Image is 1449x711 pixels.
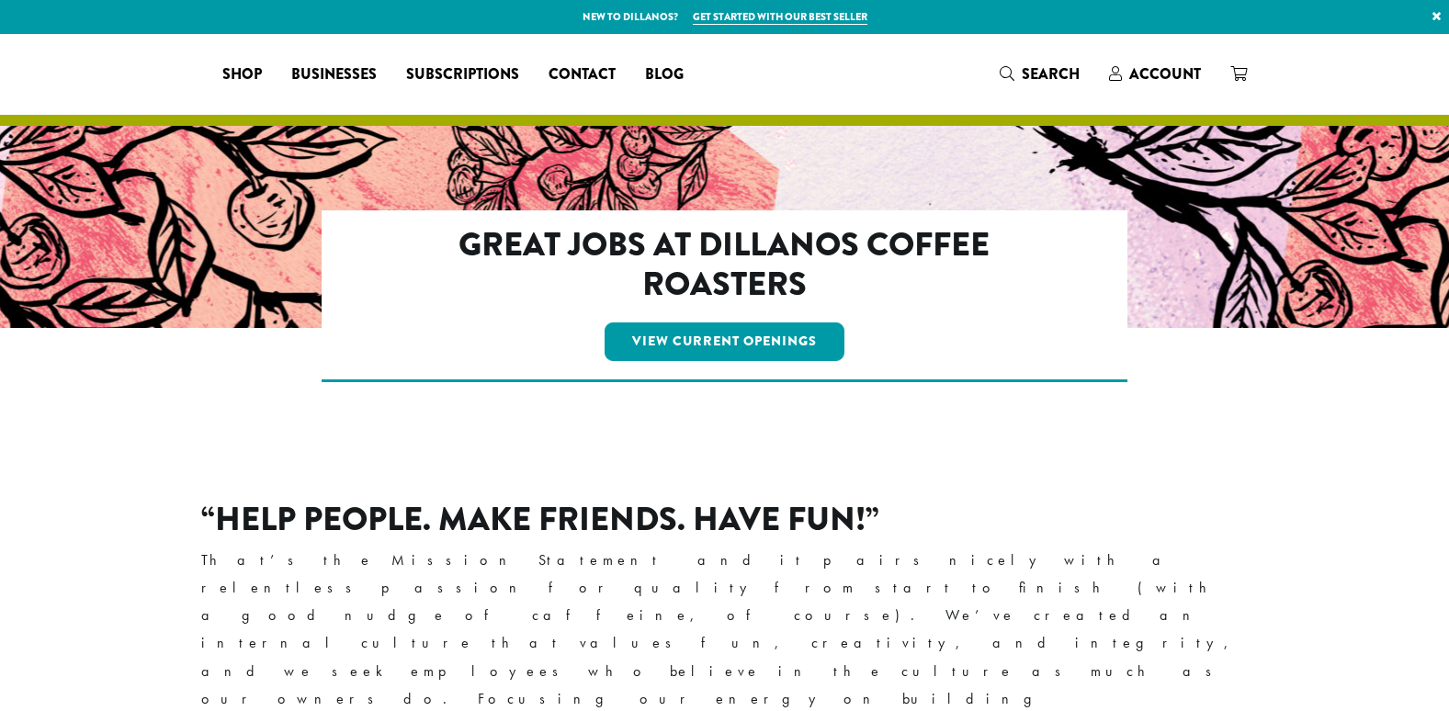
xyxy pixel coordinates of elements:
span: Businesses [291,63,377,86]
span: Account [1129,63,1201,85]
a: View Current Openings [605,322,844,361]
a: Shop [208,60,277,89]
h2: Great Jobs at Dillanos Coffee Roasters [401,225,1048,304]
span: Shop [222,63,262,86]
span: Contact [549,63,616,86]
span: Blog [645,63,684,86]
span: Search [1022,63,1080,85]
span: Subscriptions [406,63,519,86]
h2: “Help People. Make Friends. Have Fun!” [201,500,1249,539]
a: Search [985,59,1094,89]
a: Get started with our best seller [693,9,867,25]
